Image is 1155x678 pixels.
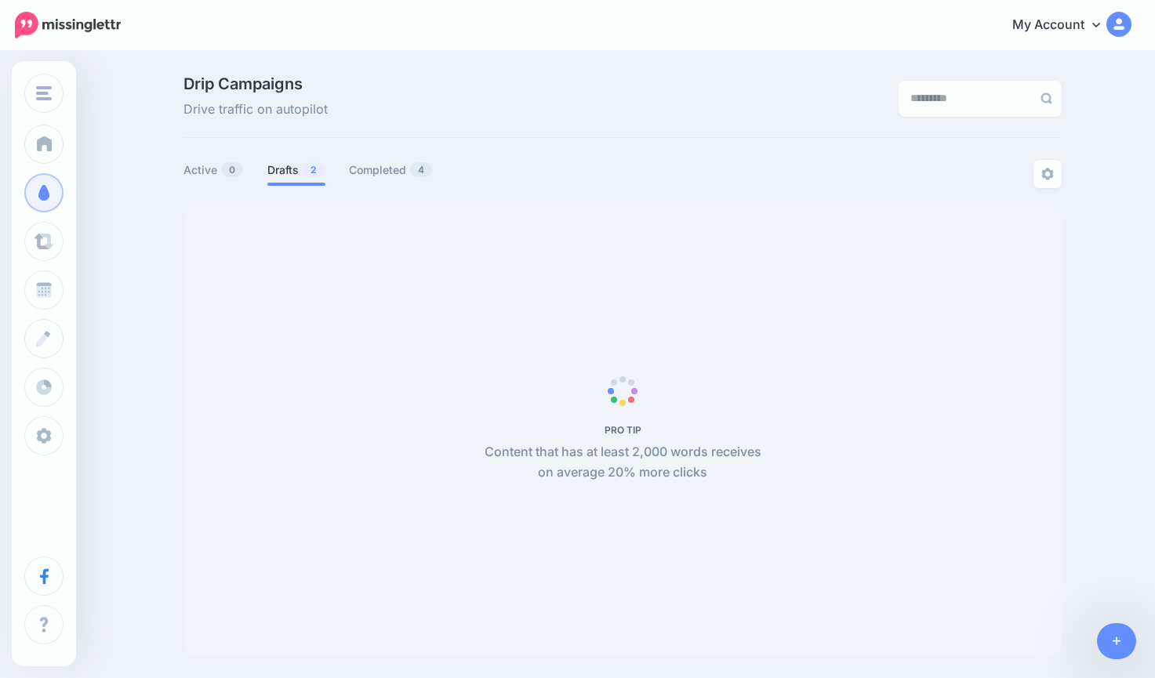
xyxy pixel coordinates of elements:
[183,76,328,92] span: Drip Campaigns
[221,162,243,177] span: 0
[476,424,770,436] h5: PRO TIP
[1041,168,1054,180] img: settings-grey.png
[183,100,328,120] span: Drive traffic on autopilot
[410,162,432,177] span: 4
[476,442,770,483] p: Content that has at least 2,000 words receives on average 20% more clicks
[349,161,433,179] a: Completed4
[1041,92,1052,104] img: search-grey-6.png
[303,162,325,177] span: 2
[183,161,244,179] a: Active0
[36,86,52,100] img: menu.png
[267,161,325,179] a: Drafts2
[997,6,1131,45] a: My Account
[15,12,121,38] img: Missinglettr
